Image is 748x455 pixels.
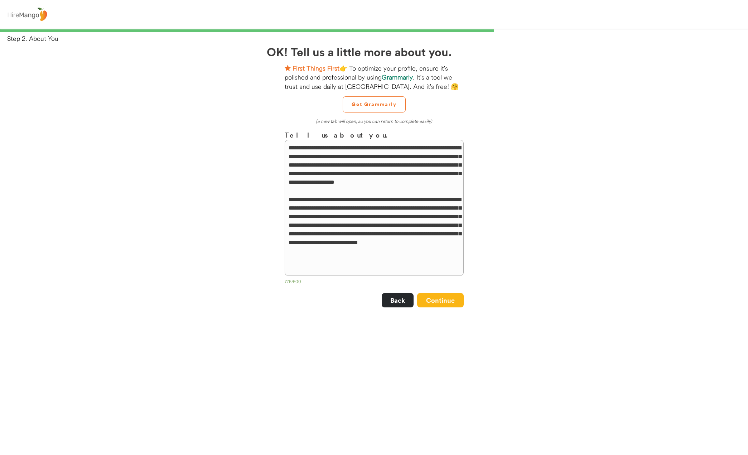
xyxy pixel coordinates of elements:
div: Step 2. About You [7,34,748,43]
h3: Tell us about you. [285,130,464,140]
em: (a new tab will open, so you can return to complete easily) [316,118,432,124]
button: Back [382,293,414,307]
strong: First Things First [293,64,339,72]
div: 66% [1,29,747,32]
div: 775/500 [285,279,464,286]
div: 👉 To optimize your profile, ensure it's polished and professional by using . It's a tool we trust... [285,64,464,91]
button: Continue [417,293,464,307]
strong: Grammarly [382,73,413,81]
button: Get Grammarly [343,96,406,112]
h2: OK! Tell us a little more about you. [267,43,482,60]
img: logo%20-%20hiremango%20gray.png [5,6,49,23]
